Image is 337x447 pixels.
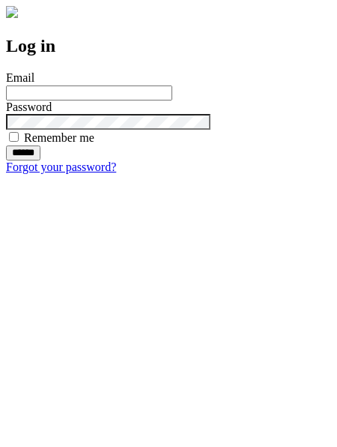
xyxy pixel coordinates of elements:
h2: Log in [6,36,331,56]
img: logo-4e3dc11c47720685a147b03b5a06dd966a58ff35d612b21f08c02c0306f2b779.png [6,6,18,18]
label: Remember me [24,131,94,144]
a: Forgot your password? [6,160,116,173]
label: Email [6,71,34,84]
label: Password [6,100,52,113]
